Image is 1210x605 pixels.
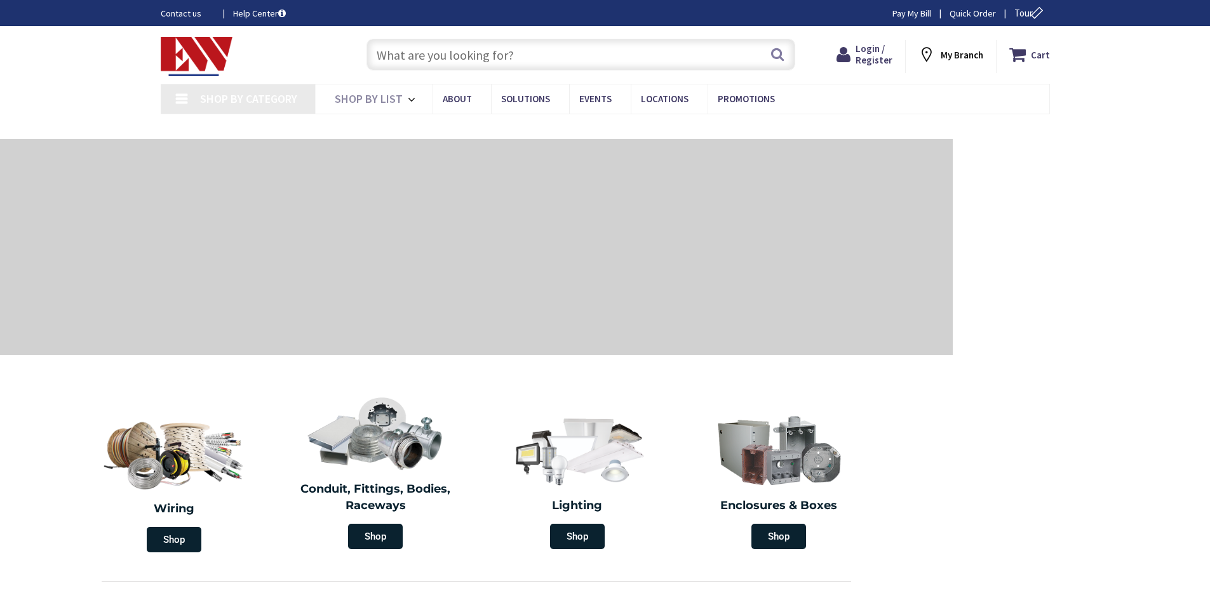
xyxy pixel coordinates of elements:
span: Promotions [718,93,775,105]
a: Conduit, Fittings, Bodies, Raceways Shop [278,390,474,555]
div: My Branch [918,43,983,66]
h2: Lighting [486,498,669,514]
span: Solutions [501,93,550,105]
strong: Cart [1031,43,1050,66]
a: Cart [1009,43,1050,66]
span: Shop [147,527,201,552]
span: Shop [348,524,403,549]
a: Quick Order [950,7,996,20]
span: Login / Register [856,43,892,66]
strong: My Branch [941,49,983,61]
h2: Enclosures & Boxes [688,498,871,514]
a: Wiring Shop [73,406,275,559]
a: Pay My Bill [892,7,931,20]
span: Tour [1014,7,1047,19]
a: Login / Register [837,43,892,66]
h2: Wiring [79,501,269,517]
input: What are you looking for? [366,39,795,70]
span: Shop [751,524,806,549]
a: Enclosures & Boxes Shop [682,406,877,555]
span: Shop By List [335,91,403,106]
span: Shop [550,524,605,549]
img: Electrical Wholesalers, Inc. [161,37,233,76]
span: Events [579,93,612,105]
a: Lighting Shop [480,406,675,555]
span: Shop By Category [200,91,297,106]
span: About [443,93,472,105]
a: Help Center [233,7,286,20]
h2: Conduit, Fittings, Bodies, Raceways [285,481,467,514]
a: Contact us [161,7,213,20]
span: Locations [641,93,689,105]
